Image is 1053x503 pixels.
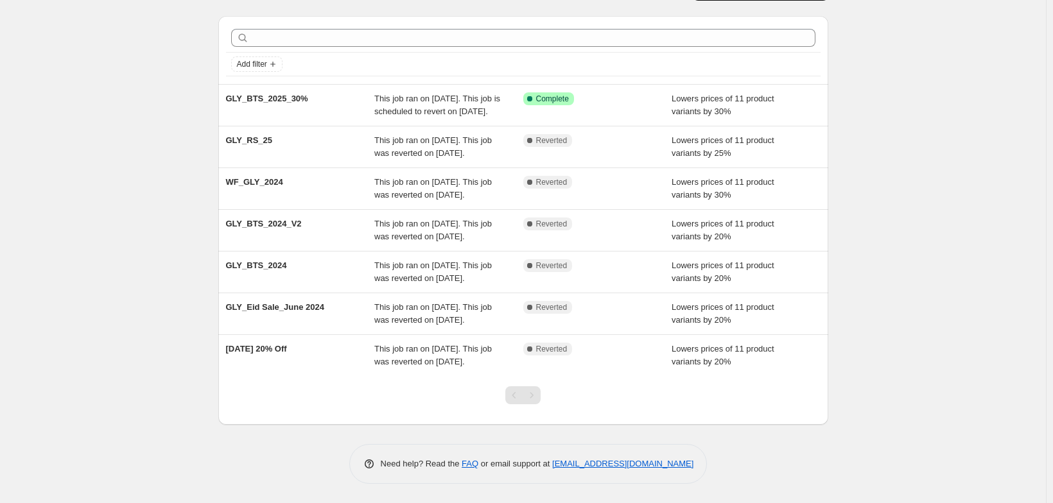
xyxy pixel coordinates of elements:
[226,219,302,228] span: GLY_BTS_2024_V2
[237,59,267,69] span: Add filter
[672,302,774,325] span: Lowers prices of 11 product variants by 20%
[536,302,568,312] span: Reverted
[374,260,492,283] span: This job ran on [DATE]. This job was reverted on [DATE].
[226,344,287,354] span: [DATE] 20% Off
[226,135,273,145] span: GLY_RS_25
[374,219,492,241] span: This job ran on [DATE]. This job was reverted on [DATE].
[462,459,478,468] a: FAQ
[536,344,568,354] span: Reverted
[374,135,492,158] span: This job ran on [DATE]. This job was reverted on [DATE].
[672,344,774,366] span: Lowers prices of 11 product variants by 20%
[374,177,492,200] span: This job ran on [DATE]. This job was reverted on [DATE].
[226,260,287,270] span: GLY_BTS_2024
[672,135,774,158] span: Lowers prices of 11 product variants by 25%
[672,177,774,200] span: Lowers prices of 11 product variants by 30%
[478,459,552,468] span: or email support at
[374,344,492,366] span: This job ran on [DATE]. This job was reverted on [DATE].
[374,302,492,325] span: This job ran on [DATE]. This job was reverted on [DATE].
[672,94,774,116] span: Lowers prices of 11 product variants by 30%
[672,260,774,283] span: Lowers prices of 11 product variants by 20%
[381,459,462,468] span: Need help? Read the
[536,177,568,187] span: Reverted
[226,302,324,312] span: GLY_Eid Sale_June 2024
[536,94,569,104] span: Complete
[672,219,774,241] span: Lowers prices of 11 product variants by 20%
[536,135,568,146] span: Reverted
[536,219,568,229] span: Reverted
[226,94,308,103] span: GLY_BTS_2025_30%
[505,386,541,404] nav: Pagination
[231,56,283,72] button: Add filter
[536,260,568,271] span: Reverted
[552,459,693,468] a: [EMAIL_ADDRESS][DOMAIN_NAME]
[374,94,500,116] span: This job ran on [DATE]. This job is scheduled to revert on [DATE].
[226,177,283,187] span: WF_GLY_2024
